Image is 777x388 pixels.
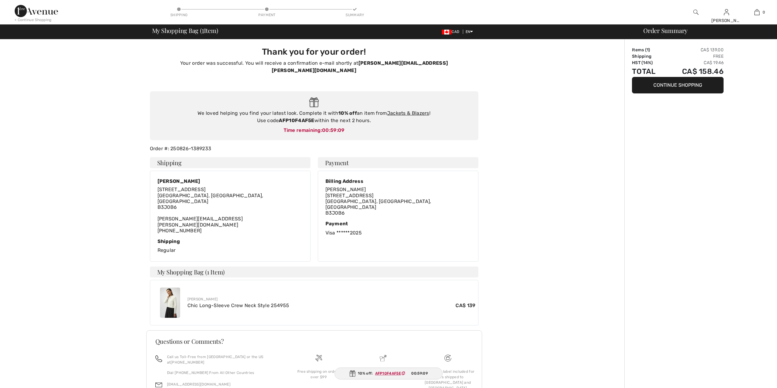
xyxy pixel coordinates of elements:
[456,302,475,309] span: CA$ 139
[349,370,355,377] img: Gift.svg
[160,288,180,318] img: Chic Long-Sleeve Crew Neck Style 254955
[763,9,765,15] span: 0
[665,66,724,77] td: CA$ 158.46
[258,12,276,18] div: Payment
[155,338,473,344] h3: Questions or Comments?
[632,60,665,66] td: HST (14%)
[346,12,364,18] div: Summary
[150,157,310,168] h4: Shipping
[445,355,451,361] img: Free shipping on orders over $99
[442,30,462,34] span: CAD
[647,47,648,53] span: 1
[155,355,162,362] img: call
[158,187,263,210] span: [STREET_ADDRESS] [GEOGRAPHIC_DATA], [GEOGRAPHIC_DATA], [GEOGRAPHIC_DATA] B3J0B6
[325,187,366,192] span: [PERSON_NAME]
[334,368,443,379] div: 10% off:
[693,9,699,16] img: search the website
[632,77,724,93] button: Continue Shopping
[466,30,473,34] span: EN
[202,26,204,34] span: 1
[150,267,478,277] h4: My Shopping Bag (1 Item)
[665,47,724,53] td: CA$ 139.00
[167,382,231,386] a: [EMAIL_ADDRESS][DOMAIN_NAME]
[187,303,289,308] a: Chic Long-Sleeve Crew Neck Style 254955
[632,66,665,77] td: Total
[291,369,346,380] div: Free shipping on orders over $99
[665,60,724,66] td: CA$ 19.46
[632,53,665,60] td: Shipping
[15,5,58,17] img: 1ère Avenue
[711,17,741,24] div: [PERSON_NAME]
[154,60,475,74] p: Your order was successful. You will receive a confirmation e-mail shortly at
[375,371,401,375] ins: AFP10F4AF5E
[411,371,427,376] span: 00:59:09
[152,27,218,34] span: My Shopping Bag ( Item)
[279,118,314,123] strong: AFP10F4AF5E
[158,178,303,184] div: [PERSON_NAME]
[742,9,772,16] a: 0
[665,53,724,60] td: Free
[156,110,472,124] div: We loved helping you find your latest look. Complete it with an item from ! Use code within the n...
[322,127,344,133] span: 00:59:09
[158,187,303,234] div: [PERSON_NAME][EMAIL_ADDRESS][PERSON_NAME][DOMAIN_NAME] [PHONE_NUMBER]
[315,355,322,361] img: Free shipping on orders over $99
[309,97,319,107] img: Gift.svg
[636,27,773,34] div: Order Summary
[167,354,279,365] p: Call us Toll-Free from [GEOGRAPHIC_DATA] or the US at
[15,17,52,23] div: < Continue Shopping
[171,360,204,364] a: [PHONE_NUMBER]
[325,221,471,227] div: Payment
[272,60,448,73] strong: [PERSON_NAME][EMAIL_ADDRESS][PERSON_NAME][DOMAIN_NAME]
[158,238,303,244] div: Shipping
[754,9,760,16] img: My Bag
[318,157,478,168] h4: Payment
[156,127,472,134] div: Time remaining:
[187,296,476,302] div: [PERSON_NAME]
[146,145,482,152] div: Order #: 250826-1389233
[325,178,471,184] div: Billing Address
[380,355,387,361] img: Delivery is a breeze since we pay the duties!
[170,12,188,18] div: Shipping
[338,110,357,116] strong: 10% off
[167,370,279,375] p: Dial [PHONE_NUMBER] From All Other Countries
[387,110,429,116] a: Jackets & Blazers
[158,238,303,254] div: Regular
[724,9,729,15] a: Sign In
[724,9,729,16] img: My Info
[632,47,665,53] td: Items ( )
[325,193,431,216] span: [STREET_ADDRESS] [GEOGRAPHIC_DATA], [GEOGRAPHIC_DATA], [GEOGRAPHIC_DATA] B3J0B6
[442,30,452,34] img: Canadian Dollar
[154,47,475,57] h3: Thank you for your order!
